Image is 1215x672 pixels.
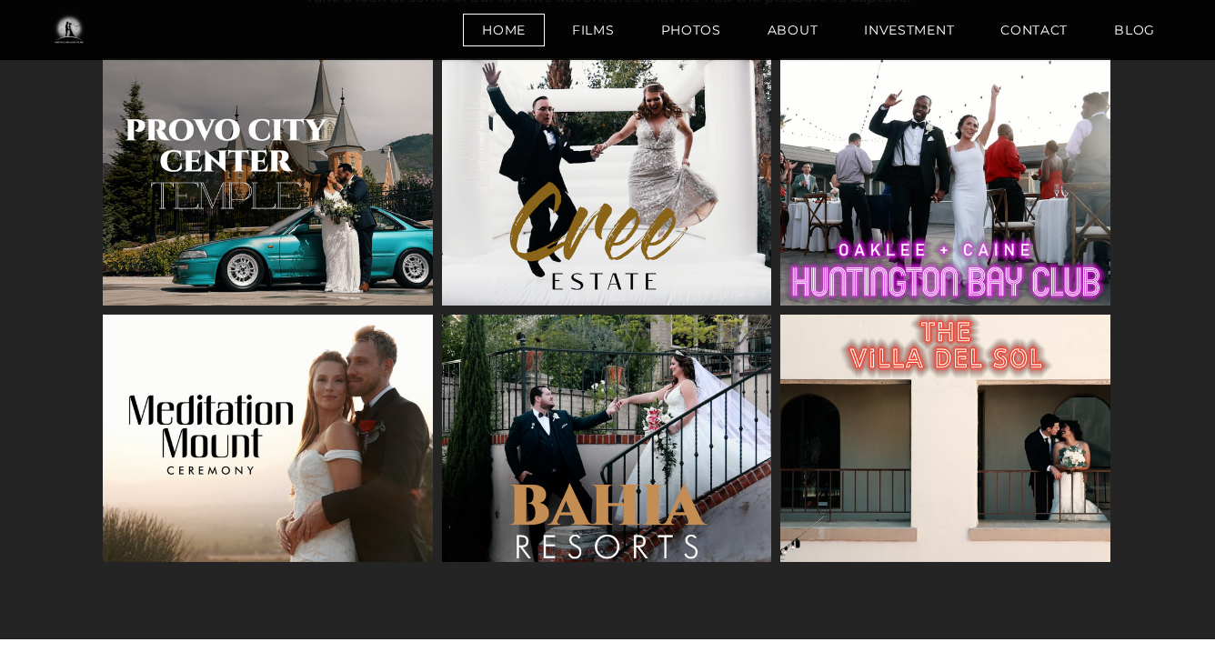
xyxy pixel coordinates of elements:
img: provo-square.jpg [48,58,488,306]
img: oaklee-and-caine-thumb.jpg [726,58,1166,306]
img: jv-thumb.jpg [387,315,827,562]
img: One in a Million Films | Los Angeles Wedding Videographer [36,12,101,48]
img: brooke-and-timothy-thumbnail.jpg [387,58,827,306]
a: About [748,14,838,46]
a: Home [463,14,545,46]
a: Contact [981,14,1087,46]
img: ts-square.jpg [48,315,488,562]
a: Photos [642,14,740,46]
img: mc-thumb.jpg [726,315,1166,562]
a: Investment [845,14,973,46]
a: BLOG [1095,14,1174,46]
a: Films [553,14,634,46]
